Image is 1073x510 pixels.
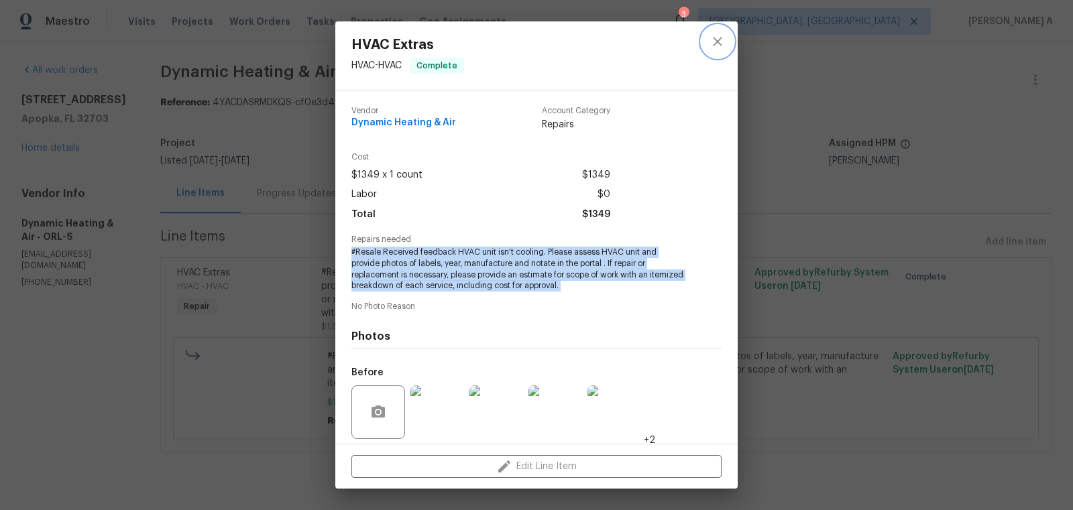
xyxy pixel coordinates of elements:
[351,166,422,185] span: $1349 x 1 count
[351,247,685,292] span: #Resale Received feedback HVAC unit isn't cooling. Please assess HVAC unit and provide photos of ...
[598,185,610,204] span: $0
[351,330,722,343] h4: Photos
[351,61,402,70] span: HVAC - HVAC
[411,59,463,72] span: Complete
[542,107,610,115] span: Account Category
[351,38,464,52] span: HVAC Extras
[351,235,722,244] span: Repairs needed
[582,166,610,185] span: $1349
[679,8,688,21] div: 3
[644,434,655,447] span: +2
[351,302,722,311] span: No Photo Reason
[582,205,610,225] span: $1349
[351,107,456,115] span: Vendor
[351,153,610,162] span: Cost
[351,118,456,128] span: Dynamic Heating & Air
[351,205,376,225] span: Total
[351,185,377,204] span: Labor
[542,118,610,131] span: Repairs
[701,25,734,58] button: close
[351,368,384,377] h5: Before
